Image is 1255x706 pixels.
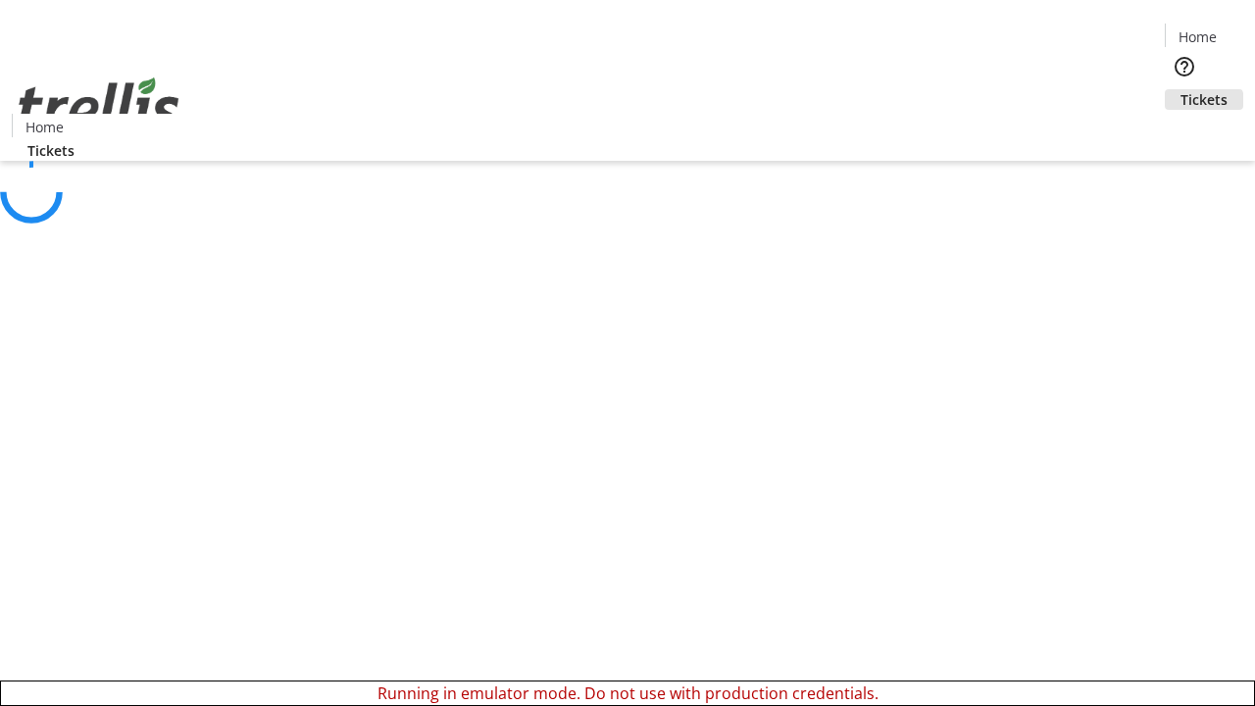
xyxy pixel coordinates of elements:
[1165,89,1243,110] a: Tickets
[1165,47,1204,86] button: Help
[25,117,64,137] span: Home
[12,56,186,154] img: Orient E2E Organization Z0uBci4IhH's Logo
[13,117,75,137] a: Home
[27,140,75,161] span: Tickets
[12,140,90,161] a: Tickets
[1180,89,1228,110] span: Tickets
[1165,110,1204,149] button: Cart
[1166,26,1229,47] a: Home
[1179,26,1217,47] span: Home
